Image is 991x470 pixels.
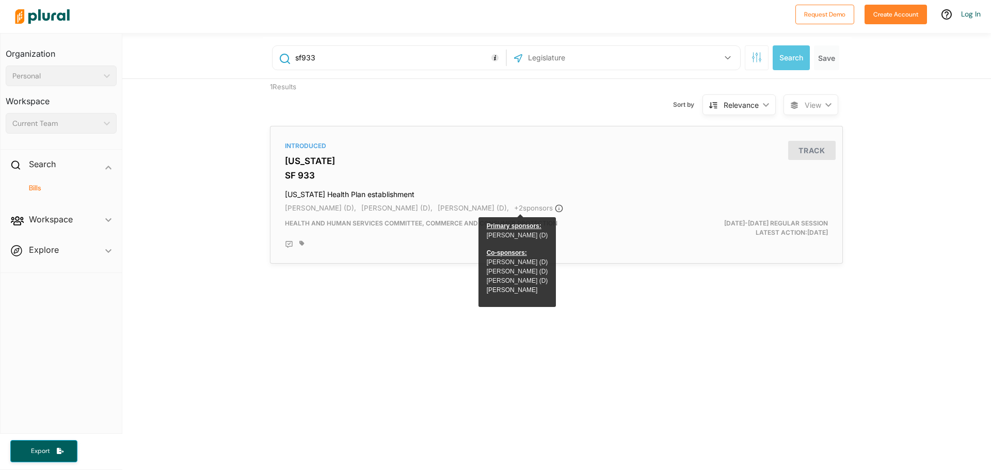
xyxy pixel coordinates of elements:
[487,268,548,275] a: [PERSON_NAME] (D)
[795,5,854,24] button: Request Demo
[773,45,810,70] button: Search
[724,100,759,110] div: Relevance
[12,118,100,129] div: Current Team
[795,8,854,19] a: Request Demo
[724,219,828,227] span: [DATE]-[DATE] Regular Session
[487,222,541,230] span: Primary sponsors:
[285,219,557,227] span: Health and Human Services Committee, Commerce and Consumer Protection
[6,86,117,109] h3: Workspace
[285,170,828,181] h3: SF 933
[12,71,100,82] div: Personal
[285,240,293,249] div: Add Position Statement
[490,53,500,62] div: Tooltip anchor
[10,440,77,462] button: Export
[6,39,117,61] h3: Organization
[487,285,548,295] li: [PERSON_NAME]
[527,48,637,68] input: Legislature
[24,447,57,456] span: Export
[814,45,839,70] button: Save
[29,158,56,170] h2: Search
[805,100,821,110] span: View
[16,183,111,193] a: Bills
[487,249,527,256] span: Co-sponsors:
[752,52,762,61] span: Search Filters
[650,219,836,237] div: Latest Action: [DATE]
[285,204,356,212] span: [PERSON_NAME] (D),
[961,9,981,19] a: Log In
[285,156,828,166] h3: [US_STATE]
[487,258,548,266] a: [PERSON_NAME] (D)
[285,141,828,151] div: Introduced
[294,48,503,68] input: Enter keywords, bill # or legislator name
[438,204,509,212] span: [PERSON_NAME] (D),
[514,204,563,212] span: + 2 sponsor s
[285,185,828,199] h4: [US_STATE] Health Plan establishment
[865,5,927,24] button: Create Account
[262,79,409,118] div: 1 Results
[487,232,548,239] a: [PERSON_NAME] (D)
[299,240,305,247] div: Add tags
[788,141,836,160] button: Track
[673,100,702,109] span: Sort by
[865,8,927,19] a: Create Account
[487,277,548,284] a: [PERSON_NAME] (D)
[361,204,433,212] span: [PERSON_NAME] (D),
